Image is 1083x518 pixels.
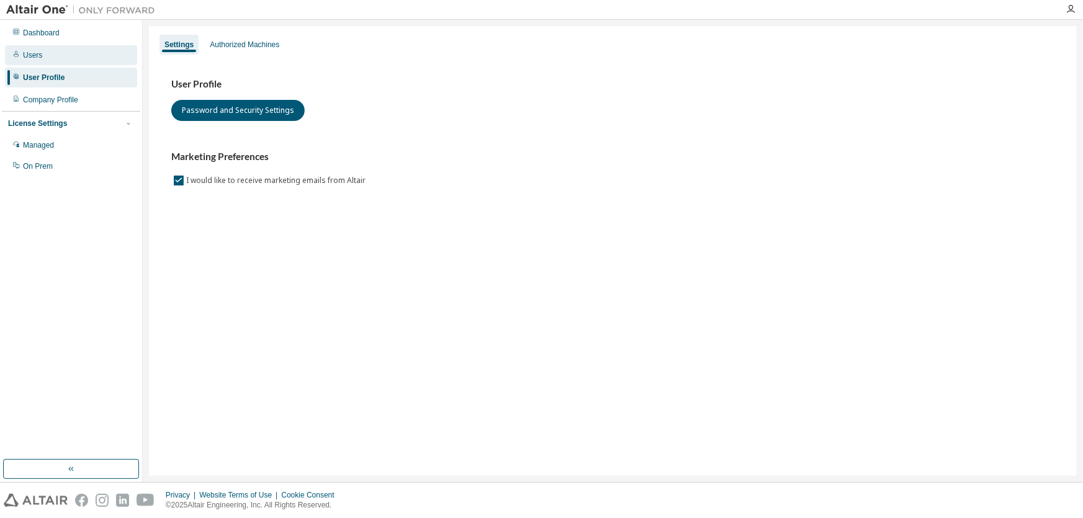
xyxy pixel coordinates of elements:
img: facebook.svg [75,494,88,507]
div: Company Profile [23,95,78,105]
p: © 2025 Altair Engineering, Inc. All Rights Reserved. [166,500,342,511]
button: Password and Security Settings [171,100,305,121]
div: User Profile [23,73,65,83]
img: linkedin.svg [116,494,129,507]
h3: User Profile [171,78,1054,91]
div: Cookie Consent [281,490,341,500]
div: Privacy [166,490,199,500]
img: instagram.svg [96,494,109,507]
div: Managed [23,140,54,150]
img: altair_logo.svg [4,494,68,507]
img: youtube.svg [137,494,155,507]
div: On Prem [23,161,53,171]
h3: Marketing Preferences [171,151,1054,163]
label: I would like to receive marketing emails from Altair [186,173,368,188]
div: Settings [164,40,194,50]
div: Authorized Machines [210,40,279,50]
img: Altair One [6,4,161,16]
div: Website Terms of Use [199,490,281,500]
div: Dashboard [23,28,60,38]
div: Users [23,50,42,60]
div: License Settings [8,118,67,128]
